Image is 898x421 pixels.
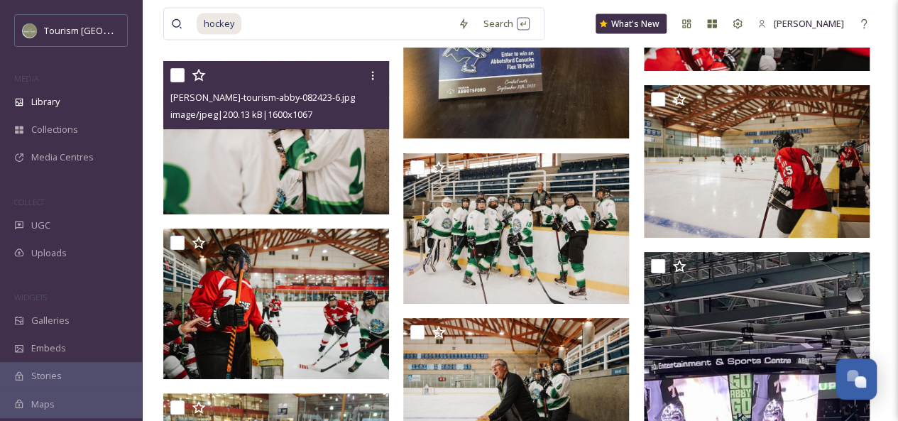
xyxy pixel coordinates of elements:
[31,314,70,327] span: Galleries
[31,369,62,383] span: Stories
[170,90,355,103] span: [PERSON_NAME]-tourism-abby-082423-6.jpg
[14,292,47,302] span: WIDGETS
[644,85,873,238] img: robyn-bessenger-tourism-abby-082423.jpg
[836,359,877,400] button: Open Chat
[163,229,389,379] img: robyn-bessenger-tourism-abby-082423-2.jpg
[31,151,94,164] span: Media Centres
[774,16,844,29] span: [PERSON_NAME]
[31,95,60,109] span: Library
[14,73,39,84] span: MEDIA
[31,246,67,260] span: Uploads
[403,153,629,304] img: robyn-bessenger-tourism-abby-082423-7.jpg
[170,107,312,120] span: image/jpeg | 200.13 kB | 1600 x 1067
[197,13,241,33] span: hockey
[31,219,50,232] span: UGC
[23,23,37,38] img: Abbotsford_Snapsea.png
[163,61,393,214] img: robyn-bessenger-tourism-abby-082423-6.jpg
[14,197,45,207] span: COLLECT
[31,123,78,136] span: Collections
[31,341,66,355] span: Embeds
[596,13,667,33] a: What's New
[476,9,537,37] div: Search
[31,398,55,411] span: Maps
[750,9,851,37] a: [PERSON_NAME]
[44,23,171,37] span: Tourism [GEOGRAPHIC_DATA]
